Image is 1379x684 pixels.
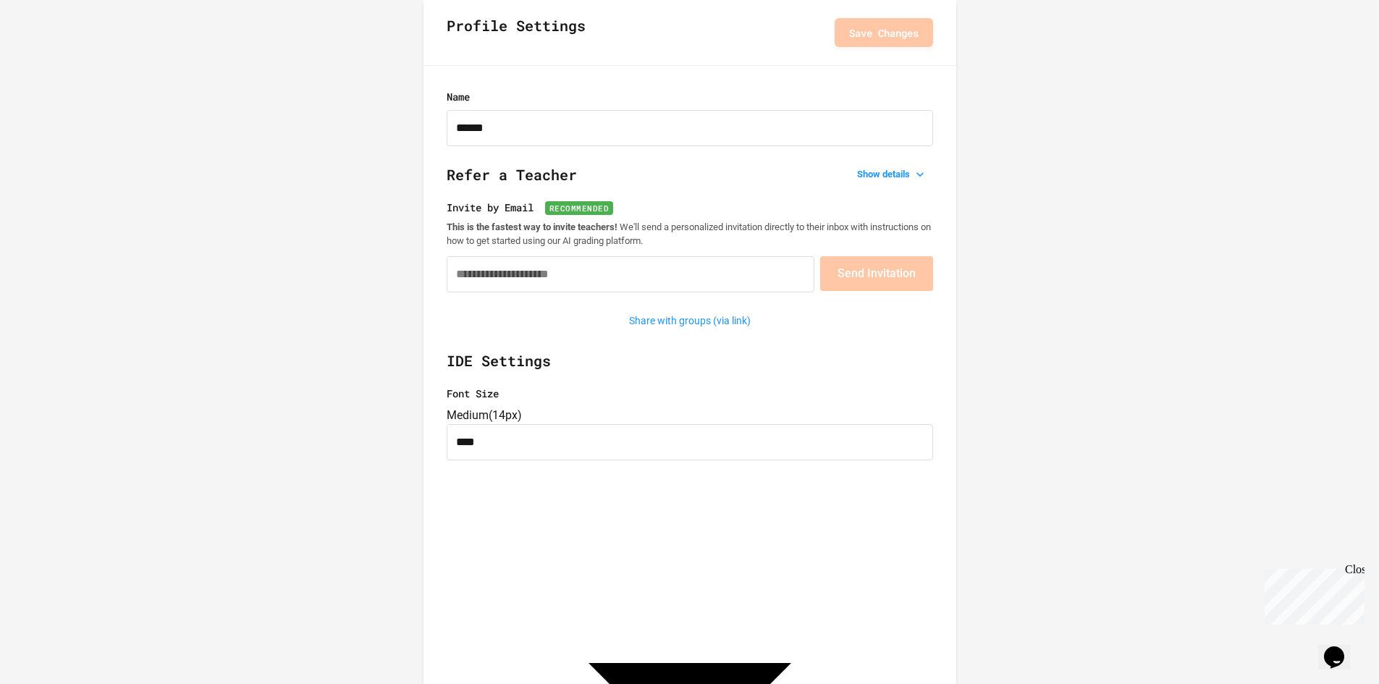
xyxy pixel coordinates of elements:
button: Show details [851,164,933,185]
label: Name [447,89,933,104]
h2: Refer a Teacher [447,164,933,200]
button: Save Changes [835,18,933,47]
p: We'll send a personalized invitation directly to their inbox with instructions on how to get star... [447,221,933,248]
label: Font Size [447,386,933,401]
div: Medium ( 14px ) [447,407,933,424]
iframe: chat widget [1318,626,1365,670]
iframe: chat widget [1259,563,1365,625]
h2: Profile Settings [447,14,586,51]
span: Recommended [545,201,614,215]
h2: IDE Settings [447,350,933,386]
button: Share with groups (via link) [622,310,758,332]
div: Chat with us now!Close [6,6,100,92]
button: Send Invitation [820,256,933,291]
label: Invite by Email [447,200,933,215]
strong: This is the fastest way to invite teachers! [447,221,617,232]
